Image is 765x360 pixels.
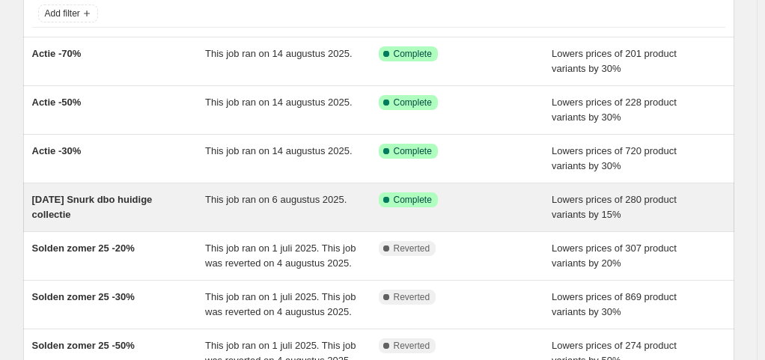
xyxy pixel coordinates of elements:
span: Lowers prices of 307 product variants by 20% [552,242,677,269]
span: Solden zomer 25 -30% [32,291,135,302]
span: Actie -30% [32,145,82,156]
span: This job ran on 14 augustus 2025. [205,97,353,108]
span: Add filter [45,7,80,19]
span: Reverted [394,340,430,352]
span: Actie -70% [32,48,82,59]
span: Complete [394,48,432,60]
span: Lowers prices of 228 product variants by 30% [552,97,677,123]
span: Lowers prices of 720 product variants by 30% [552,145,677,171]
span: Lowers prices of 869 product variants by 30% [552,291,677,317]
span: Complete [394,97,432,109]
span: Actie -50% [32,97,82,108]
span: This job ran on 14 augustus 2025. [205,48,353,59]
span: Reverted [394,291,430,303]
span: This job ran on 6 augustus 2025. [205,194,347,205]
button: Add filter [38,4,98,22]
span: Reverted [394,242,430,254]
span: Solden zomer 25 -50% [32,340,135,351]
span: Lowers prices of 201 product variants by 30% [552,48,677,74]
span: [DATE] Snurk dbo huidige collectie [32,194,153,220]
span: Complete [394,194,432,206]
span: Solden zomer 25 -20% [32,242,135,254]
span: This job ran on 1 juli 2025. This job was reverted on 4 augustus 2025. [205,242,356,269]
span: This job ran on 1 juli 2025. This job was reverted on 4 augustus 2025. [205,291,356,317]
span: This job ran on 14 augustus 2025. [205,145,353,156]
span: Complete [394,145,432,157]
span: Lowers prices of 280 product variants by 15% [552,194,677,220]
